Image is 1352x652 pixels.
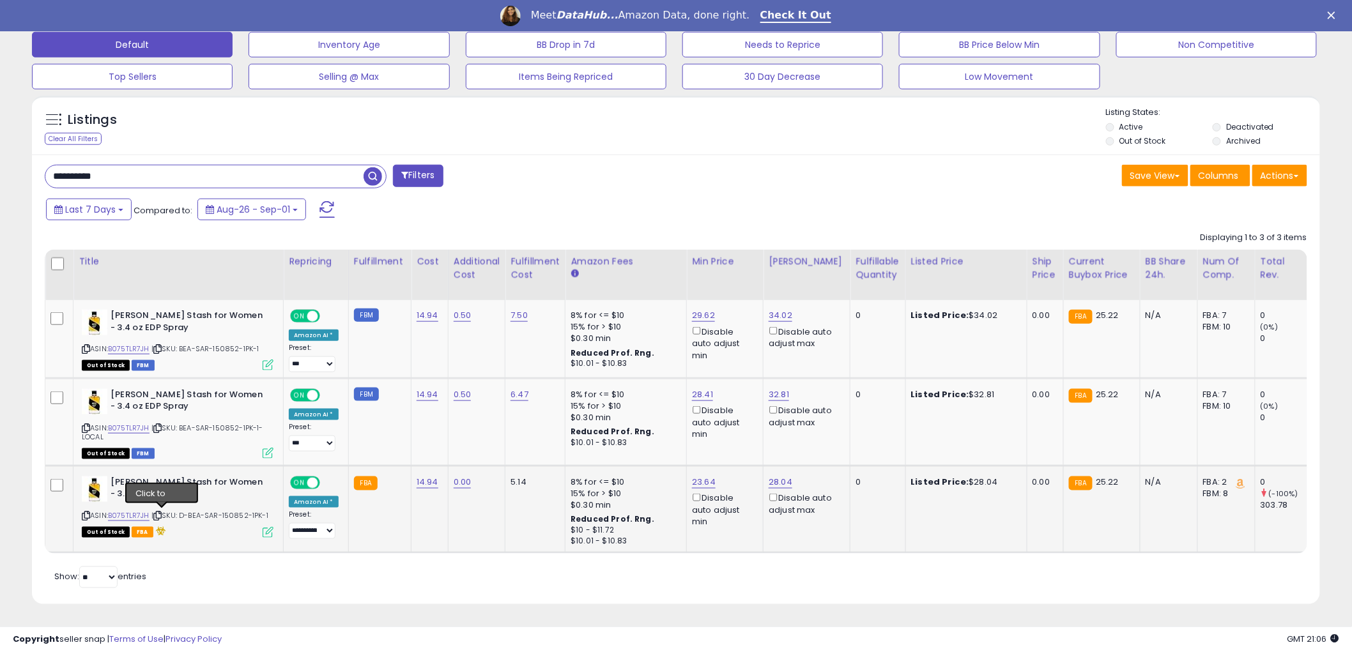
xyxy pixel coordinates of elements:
b: Reduced Prof. Rng. [571,347,654,358]
button: Needs to Reprice [682,32,883,57]
span: 25.22 [1096,476,1119,488]
b: [PERSON_NAME] Stash for Women - 3.4 oz EDP Spray [111,389,266,416]
div: N/A [1146,389,1188,400]
div: Cost [417,255,443,268]
span: ON [291,477,307,488]
b: Listed Price: [911,309,969,321]
div: N/A [1146,476,1188,488]
div: 15% for > $10 [571,321,677,333]
div: Disable auto adjust min [692,491,753,527]
button: Filters [393,165,443,187]
button: Save View [1122,165,1188,186]
div: Total Rev. [1261,255,1307,282]
p: Listing States: [1106,107,1320,119]
div: $10.01 - $10.83 [571,437,677,448]
a: B075TLR7JH [108,344,150,354]
b: Listed Price: [911,476,969,488]
small: (-100%) [1269,489,1298,499]
div: Num of Comp. [1203,255,1250,282]
button: Selling @ Max [249,64,449,89]
div: [PERSON_NAME] [769,255,845,268]
div: Title [79,255,278,268]
label: Active [1119,121,1143,132]
span: OFF [318,311,339,322]
div: Listed Price [911,255,1022,268]
div: Amazon AI * [289,496,339,508]
div: 0 [1261,333,1312,344]
div: 8% for <= $10 [571,310,677,321]
div: Fulfillment [354,255,406,268]
button: BB Drop in 7d [466,32,666,57]
a: Check It Out [760,9,832,23]
a: 29.62 [692,309,715,322]
span: | SKU: BEA-SAR-150852-1PK-1-LOCAL [82,423,263,442]
img: Profile image for Georgie [500,6,521,26]
div: Amazon AI * [289,409,339,420]
button: Top Sellers [32,64,233,89]
div: Min Price [692,255,758,268]
small: FBM [354,388,379,401]
div: 303.78 [1261,499,1312,511]
small: FBA [1069,310,1093,324]
button: Default [32,32,233,57]
a: 32.81 [769,388,789,401]
div: 0 [1261,476,1312,488]
span: All listings that are currently out of stock and unavailable for purchase on Amazon [82,360,130,371]
small: (0%) [1261,401,1279,411]
b: Listed Price: [911,388,969,400]
small: FBA [1069,389,1093,403]
div: ASIN: [82,310,273,369]
h5: Listings [68,111,117,129]
div: Amazon Fees [571,255,681,268]
small: FBA [1069,476,1093,490]
div: Disable auto adjust max [769,404,840,428]
a: Privacy Policy [165,633,222,645]
small: Amazon Fees. [571,268,578,280]
div: 0 [856,476,895,488]
div: 15% for > $10 [571,400,677,412]
div: Clear All Filters [45,133,102,145]
div: Meet Amazon Data, done right. [531,9,750,22]
div: $0.30 min [571,499,677,511]
a: 14.94 [417,476,438,489]
small: FBA [354,476,378,490]
b: [PERSON_NAME] Stash for Women - 3.4 oz EDP Spray [111,310,266,337]
div: FBM: 8 [1203,488,1245,499]
a: Terms of Use [109,633,164,645]
div: $10 - $11.72 [571,525,677,536]
div: Current Buybox Price [1069,255,1135,282]
div: Amazon AI * [289,330,339,341]
a: 0.00 [454,476,472,489]
button: Columns [1190,165,1250,186]
div: ASIN: [82,476,273,536]
span: ON [291,390,307,400]
a: 23.64 [692,476,716,489]
span: Last 7 Days [65,203,116,216]
div: 0 [1261,310,1312,321]
div: 0.00 [1033,389,1054,400]
div: FBM: 10 [1203,321,1245,333]
label: Deactivated [1226,121,1274,132]
div: $28.04 [911,476,1017,488]
div: Disable auto adjust max [769,491,840,516]
div: 0 [856,389,895,400]
div: Preset: [289,510,339,539]
span: OFF [318,390,339,400]
button: Aug-26 - Sep-01 [197,199,306,220]
span: FBM [132,360,155,371]
div: 0.00 [1033,310,1054,321]
div: FBA: 7 [1203,310,1245,321]
span: | SKU: BEA-SAR-150852-1PK-1 [151,344,259,354]
span: Show: entries [54,570,146,582]
div: Displaying 1 to 3 of 3 items [1201,232,1307,244]
button: Actions [1252,165,1307,186]
span: FBM [132,448,155,459]
div: Ship Price [1033,255,1058,282]
span: All listings that are currently out of stock and unavailable for purchase on Amazon [82,448,130,459]
button: 30 Day Decrease [682,64,883,89]
button: Non Competitive [1116,32,1317,57]
div: Additional Cost [454,255,500,282]
a: B075TLR7JH [108,510,150,521]
div: 0 [1261,389,1312,400]
div: Fulfillment Cost [511,255,560,282]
